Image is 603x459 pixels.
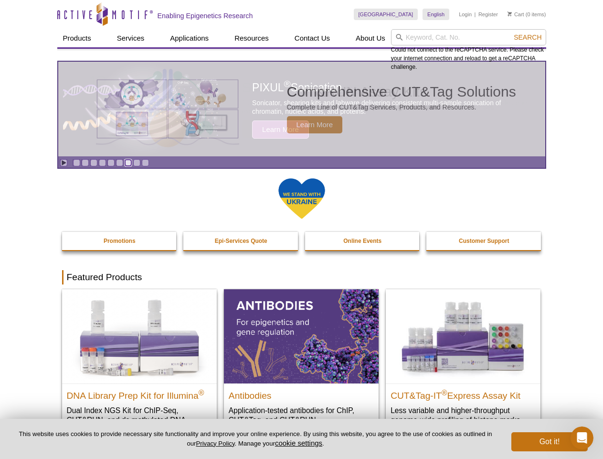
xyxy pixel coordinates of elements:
h2: Comprehensive CUT&Tag Solutions [287,85,516,99]
a: Go to slide 4 [99,159,106,166]
span: Search [514,33,541,41]
h2: Antibodies [229,386,374,401]
a: Go to slide 5 [107,159,115,166]
a: All Antibodies Antibodies Application-tested antibodies for ChIP, CUT&Tag, and CUT&RUN. [224,289,379,434]
span: Learn More [287,116,343,133]
a: Go to slide 7 [125,159,132,166]
a: Go to slide 3 [90,159,97,166]
p: This website uses cookies to provide necessary site functionality and improve your online experie... [15,430,496,448]
p: Less variable and higher-throughput genome-wide profiling of histone marks​. [391,405,536,425]
a: Resources [229,29,275,47]
img: Various genetic charts and diagrams. [96,79,239,139]
li: | [475,9,476,20]
a: Online Events [305,232,421,250]
sup: ® [442,388,447,396]
input: Keyword, Cat. No. [391,29,546,45]
a: Privacy Policy [196,440,234,447]
button: Search [511,33,544,42]
button: Got it! [511,432,588,451]
a: Go to slide 8 [133,159,140,166]
strong: Customer Support [459,238,509,244]
a: CUT&Tag-IT® Express Assay Kit CUT&Tag-IT®Express Assay Kit Less variable and higher-throughput ge... [386,289,540,434]
img: Your Cart [508,11,512,16]
p: Dual Index NGS Kit for ChIP-Seq, CUT&RUN, and ds methylated DNA assays. [67,405,212,435]
a: Register [478,11,498,18]
img: DNA Library Prep Kit for Illumina [62,289,217,383]
a: Promotions [62,232,178,250]
img: We Stand With Ukraine [278,177,326,220]
a: About Us [350,29,391,47]
img: All Antibodies [224,289,379,383]
a: DNA Library Prep Kit for Illumina DNA Library Prep Kit for Illumina® Dual Index NGS Kit for ChIP-... [62,289,217,444]
a: Go to slide 9 [142,159,149,166]
a: Epi-Services Quote [183,232,299,250]
li: (0 items) [508,9,546,20]
a: Login [459,11,472,18]
a: Go to slide 1 [73,159,80,166]
p: Complete Line of CUT&Tag Services, Products, and Resources. [287,103,516,111]
a: [GEOGRAPHIC_DATA] [354,9,418,20]
p: Application-tested antibodies for ChIP, CUT&Tag, and CUT&RUN. [229,405,374,425]
strong: Online Events [343,238,381,244]
img: CUT&Tag-IT® Express Assay Kit [386,289,540,383]
a: Customer Support [426,232,542,250]
strong: Epi-Services Quote [215,238,267,244]
h2: CUT&Tag-IT Express Assay Kit [391,386,536,401]
h2: DNA Library Prep Kit for Illumina [67,386,212,401]
a: English [423,9,449,20]
div: Could not connect to the reCAPTCHA service. Please check your internet connection and reload to g... [391,29,546,71]
a: Services [111,29,150,47]
a: Applications [164,29,214,47]
a: Products [57,29,97,47]
h2: Enabling Epigenetics Research [158,11,253,20]
iframe: Intercom live chat [571,426,593,449]
a: Various genetic charts and diagrams. Comprehensive CUT&Tag Solutions Complete Line of CUT&Tag Ser... [58,62,545,156]
a: Toggle autoplay [60,159,67,166]
a: Cart [508,11,524,18]
button: cookie settings [275,439,322,447]
sup: ® [199,388,204,396]
a: Contact Us [289,29,336,47]
a: Go to slide 6 [116,159,123,166]
a: Go to slide 2 [82,159,89,166]
h2: Featured Products [62,270,541,284]
article: Comprehensive CUT&Tag Solutions [58,62,545,156]
strong: Promotions [104,238,136,244]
